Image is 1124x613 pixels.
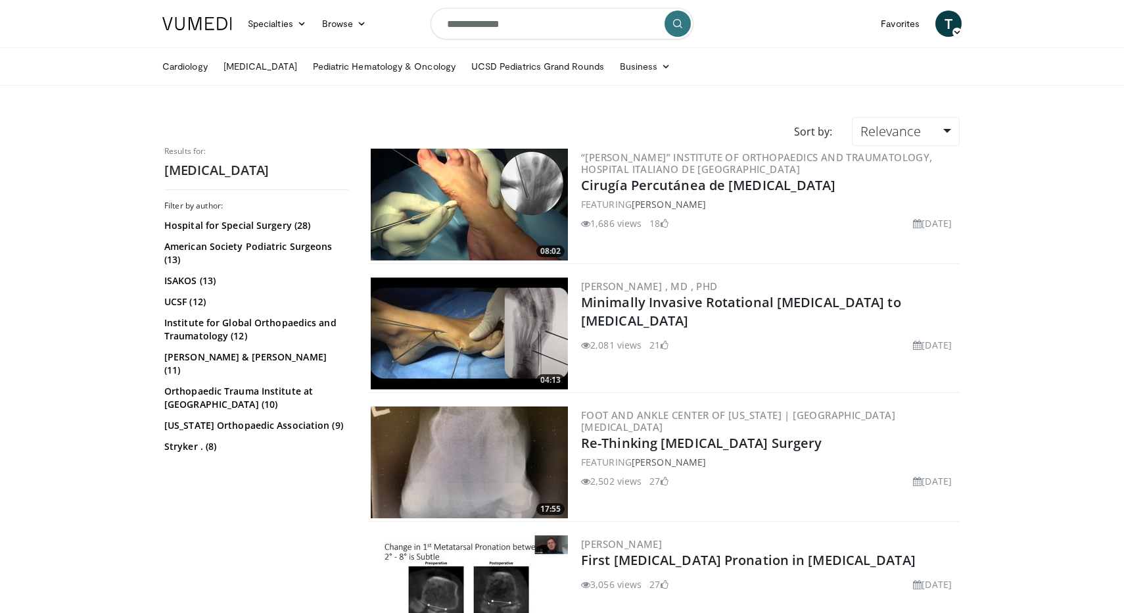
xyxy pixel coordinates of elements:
[581,293,901,330] a: Minimally Invasive Rotational [MEDICAL_DATA] to [MEDICAL_DATA]
[164,316,345,343] a: Institute for Global Orthopaedics and Traumatology (12)
[649,577,668,591] li: 27
[581,408,895,433] a: Foot and Ankle Center of [US_STATE] | [GEOGRAPHIC_DATA][MEDICAL_DATA]
[371,149,568,260] a: 08:02
[371,406,568,518] a: 17:55
[371,278,568,389] img: 3b8a7d09-cb25-4d04-a351-9a37230f743c.300x170_q85_crop-smart_upscale.jpg
[852,117,960,146] a: Relevance
[935,11,962,37] a: T
[581,434,822,452] a: Re-Thinking [MEDICAL_DATA] Surgery
[164,295,345,308] a: UCSF (12)
[371,406,568,518] img: f19058de-cc92-49ad-bf7a-5bad1a581e93.jpg.300x170_q85_crop-smart_upscale.jpg
[371,149,568,260] img: d9fc06ee-4feb-4e18-8bd7-4d6fb7c85d2e.300x170_q85_crop-smart_upscale.jpg
[536,374,565,386] span: 04:13
[164,274,345,287] a: ISAKOS (13)
[649,474,668,488] li: 27
[164,351,345,377] a: [PERSON_NAME] & [PERSON_NAME] (11)
[581,537,662,551] a: [PERSON_NAME]
[860,122,921,140] span: Relevance
[632,456,706,468] a: [PERSON_NAME]
[649,216,668,230] li: 18
[913,338,952,352] li: [DATE]
[581,577,642,591] li: 3,056 views
[314,11,375,37] a: Browse
[536,503,565,515] span: 17:55
[581,338,642,352] li: 2,081 views
[581,474,642,488] li: 2,502 views
[164,419,345,432] a: [US_STATE] Orthopaedic Association (9)
[164,146,348,157] p: Results for:
[240,11,314,37] a: Specialties
[581,216,642,230] li: 1,686 views
[913,474,952,488] li: [DATE]
[164,440,345,453] a: Stryker . (8)
[154,53,216,80] a: Cardiology
[913,577,952,591] li: [DATE]
[581,176,836,194] a: Cirugía Percutánea de [MEDICAL_DATA]
[164,201,348,211] h3: Filter by author:
[649,338,668,352] li: 21
[581,455,957,469] div: FEATURING
[371,278,568,389] a: 04:13
[463,53,612,80] a: UCSD Pediatrics Grand Rounds
[431,8,693,39] input: Search topics, interventions
[581,197,957,211] div: FEATURING
[162,17,232,30] img: VuMedi Logo
[216,53,305,80] a: [MEDICAL_DATA]
[164,240,345,266] a: American Society Podiatric Surgeons (13)
[164,219,345,232] a: Hospital for Special Surgery (28)
[581,280,718,293] a: [PERSON_NAME] , MD , PhD
[913,216,952,230] li: [DATE]
[581,551,916,569] a: First [MEDICAL_DATA] Pronation in [MEDICAL_DATA]
[164,385,345,411] a: Orthopaedic Trauma Institute at [GEOGRAPHIC_DATA] (10)
[784,117,842,146] div: Sort by:
[305,53,463,80] a: Pediatric Hematology & Oncology
[164,162,348,179] h2: [MEDICAL_DATA]
[873,11,927,37] a: Favorites
[632,198,706,210] a: [PERSON_NAME]
[536,245,565,257] span: 08:02
[581,151,933,176] a: “[PERSON_NAME]” Institute of Orthopaedics and Traumatology, Hospital Italiano de [GEOGRAPHIC_DATA]
[612,53,679,80] a: Business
